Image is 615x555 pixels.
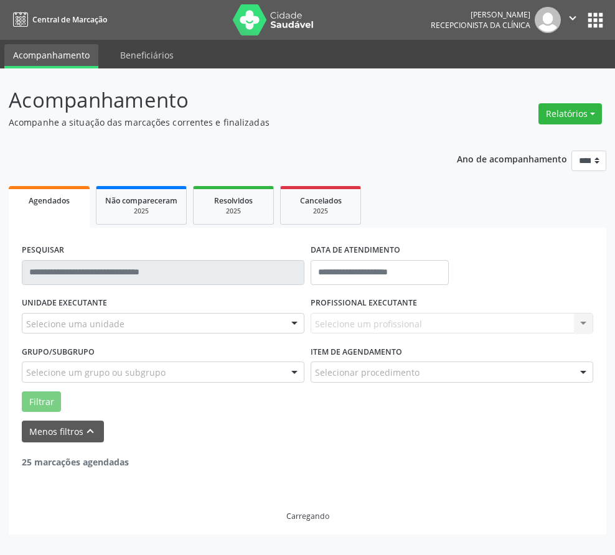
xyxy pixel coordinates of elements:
a: Beneficiários [111,44,182,66]
span: Selecione um grupo ou subgrupo [26,366,166,379]
span: Agendados [29,195,70,206]
span: Central de Marcação [32,14,107,25]
span: Resolvidos [214,195,253,206]
span: Não compareceram [105,195,177,206]
button: Menos filtroskeyboard_arrow_up [22,421,104,442]
i: keyboard_arrow_up [83,424,97,438]
p: Acompanhamento [9,85,427,116]
label: PESQUISAR [22,241,64,260]
span: Selecionar procedimento [315,366,420,379]
a: Central de Marcação [9,9,107,30]
label: UNIDADE EXECUTANTE [22,294,107,313]
div: 2025 [105,207,177,216]
label: Item de agendamento [311,342,402,361]
strong: 25 marcações agendadas [22,456,129,468]
label: DATA DE ATENDIMENTO [311,241,400,260]
i:  [566,11,580,25]
div: [PERSON_NAME] [431,9,530,20]
label: Grupo/Subgrupo [22,342,95,361]
p: Ano de acompanhamento [457,151,567,166]
span: Selecione uma unidade [26,317,124,330]
span: Recepcionista da clínica [431,20,530,30]
div: 2025 [202,207,265,216]
a: Acompanhamento [4,44,98,68]
span: Cancelados [300,195,342,206]
button: apps [584,9,606,31]
div: 2025 [289,207,352,216]
button: Filtrar [22,391,61,413]
button:  [561,7,584,33]
p: Acompanhe a situação das marcações correntes e finalizadas [9,116,427,129]
img: img [535,7,561,33]
div: Carregando [286,511,329,521]
label: PROFISSIONAL EXECUTANTE [311,294,417,313]
button: Relatórios [538,103,602,124]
